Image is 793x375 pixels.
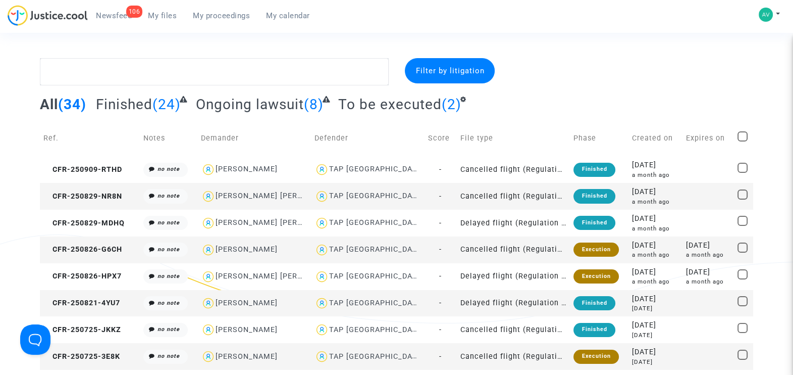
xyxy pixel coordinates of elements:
td: Cancelled flight (Regulation EC 261/2004) [457,183,570,210]
div: [DATE] [632,294,679,305]
div: TAP [GEOGRAPHIC_DATA] [329,245,424,254]
span: My files [148,11,177,20]
div: TAP [GEOGRAPHIC_DATA] [329,352,424,361]
i: no note [157,273,180,279]
div: Execution [573,350,618,364]
div: [DATE] [632,267,679,278]
td: File type [457,120,570,156]
span: (8) [304,96,324,113]
div: Finished [573,296,615,310]
a: My files [140,8,185,23]
i: no note [157,193,180,199]
img: jc-logo.svg [8,5,88,26]
img: icon-user.svg [201,189,216,204]
span: - [439,352,442,361]
div: [DATE] [632,240,679,251]
img: icon-user.svg [201,162,216,177]
span: CFR-250725-JKKZ [43,325,121,334]
td: Notes [140,120,197,156]
div: a month ago [632,251,679,259]
span: To be executed [338,96,442,113]
i: no note [157,326,180,333]
div: Finished [573,323,615,337]
img: a4e121ff07650d96508b8298bdaa9979 [759,8,773,22]
span: - [439,299,442,307]
div: [PERSON_NAME] [216,325,278,334]
i: no note [157,300,180,306]
span: - [439,325,442,334]
span: CFR-250826-G6CH [43,245,122,254]
div: [DATE] [632,160,679,171]
div: [DATE] [632,186,679,198]
div: a month ago [632,171,679,179]
span: CFR-250829-NR8N [43,192,122,201]
span: CFR-250821-4YU7 [43,299,120,307]
span: (2) [442,96,461,113]
div: [DATE] [632,304,679,313]
span: CFR-250725-3E8K [43,352,120,361]
div: a month ago [632,198,679,206]
span: My calendar [266,11,310,20]
div: [DATE] [686,267,730,278]
div: Execution [573,243,618,257]
td: Delayed flight (Regulation EC 261/2004) [457,263,570,290]
div: [PERSON_NAME] [216,299,278,307]
span: - [439,245,442,254]
img: icon-user.svg [201,269,216,284]
td: Phase [570,120,628,156]
i: no note [157,246,180,253]
div: [PERSON_NAME] [PERSON_NAME] [216,192,342,200]
span: Ongoing lawsuit [196,96,304,113]
a: My calendar [258,8,318,23]
span: - [439,165,442,174]
a: 106Newsfeed [88,8,140,23]
div: [DATE] [632,213,679,224]
td: Defender [311,120,425,156]
span: All [40,96,58,113]
span: CFR-250829-MDHQ [43,219,125,227]
div: [PERSON_NAME] [PERSON_NAME] [216,272,342,280]
div: [PERSON_NAME] [216,352,278,361]
span: (24) [152,96,181,113]
td: Expires on [682,120,734,156]
span: - [439,272,442,280]
i: no note [157,219,180,226]
i: no note [157,166,180,172]
td: Delayed flight (Regulation EC 261/2004) [457,290,570,317]
div: TAP [GEOGRAPHIC_DATA] [329,325,424,334]
span: - [439,192,442,201]
div: [DATE] [632,331,679,340]
i: no note [157,353,180,359]
td: Cancelled flight (Regulation EC 261/2004) [457,316,570,343]
img: icon-user.svg [314,349,329,364]
span: My proceedings [193,11,250,20]
iframe: Help Scout Beacon - Open [20,324,50,355]
td: Created on [628,120,682,156]
img: icon-user.svg [201,296,216,311]
img: icon-user.svg [201,243,216,257]
img: icon-user.svg [314,296,329,311]
td: Ref. [40,120,140,156]
td: Score [425,120,457,156]
div: [PERSON_NAME] [216,165,278,173]
div: TAP [GEOGRAPHIC_DATA] [329,192,424,200]
img: icon-user.svg [201,349,216,364]
div: [DATE] [632,320,679,331]
td: Demander [197,120,311,156]
div: 106 [126,6,143,18]
td: Cancelled flight (Regulation EC 261/2004) [457,156,570,183]
div: Execution [573,269,618,284]
span: CFR-250909-RTHD [43,165,122,174]
img: icon-user.svg [201,322,216,337]
div: a month ago [632,224,679,233]
div: a month ago [686,277,730,286]
img: icon-user.svg [314,322,329,337]
div: [DATE] [632,358,679,366]
img: icon-user.svg [201,216,216,230]
span: (34) [58,96,86,113]
img: icon-user.svg [314,189,329,204]
td: Delayed flight (Regulation EC 261/2004) [457,210,570,237]
div: a month ago [686,251,730,259]
img: icon-user.svg [314,269,329,284]
div: Finished [573,216,615,230]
